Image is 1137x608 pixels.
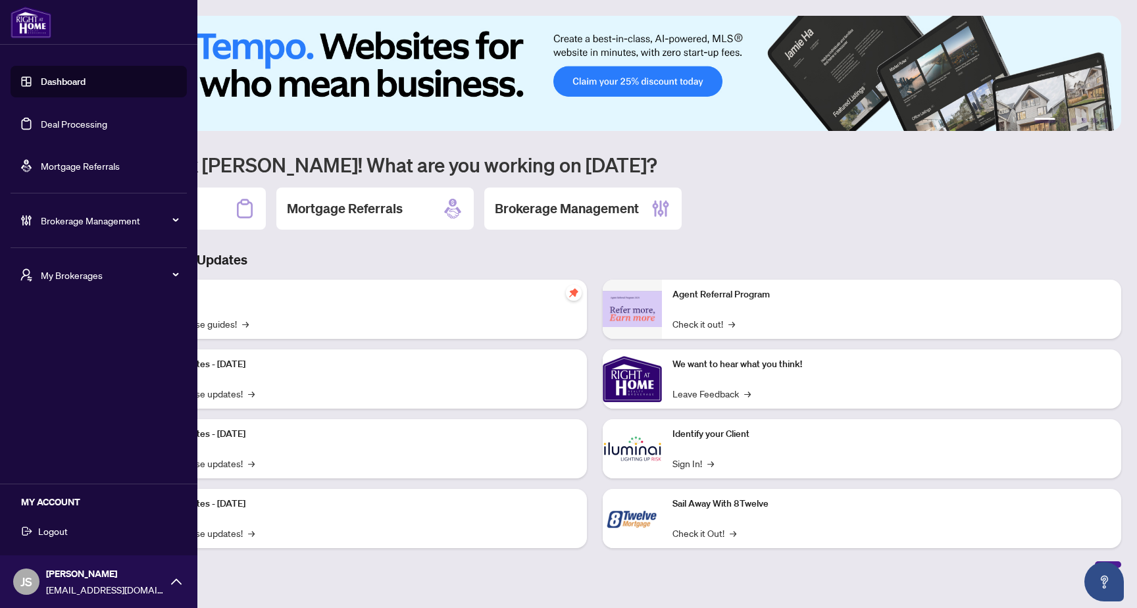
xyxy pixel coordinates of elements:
span: pushpin [566,285,582,301]
img: We want to hear what you think! [603,349,662,409]
span: user-switch [20,268,33,282]
img: Slide 0 [68,16,1121,131]
img: logo [11,7,51,38]
h5: MY ACCOUNT [21,495,187,509]
a: Dashboard [41,76,86,88]
span: Brokerage Management [41,213,178,228]
p: Self-Help [138,288,576,302]
span: [EMAIL_ADDRESS][DOMAIN_NAME] [46,582,164,597]
button: 4 [1082,118,1087,123]
span: → [242,317,249,331]
a: Mortgage Referrals [41,160,120,172]
p: Platform Updates - [DATE] [138,497,576,511]
span: JS [20,572,32,591]
h1: Welcome back [PERSON_NAME]! What are you working on [DATE]? [68,152,1121,177]
h2: Brokerage Management [495,199,639,218]
a: Leave Feedback→ [672,386,751,401]
button: 5 [1092,118,1098,123]
span: → [248,526,255,540]
p: Identify your Client [672,427,1111,442]
p: Agent Referral Program [672,288,1111,302]
button: Logout [11,520,187,542]
span: → [744,386,751,401]
button: 1 [1034,118,1055,123]
button: Open asap [1084,562,1124,601]
a: Check it out!→ [672,317,735,331]
button: 2 [1061,118,1066,123]
span: [PERSON_NAME] [46,567,164,581]
h3: Brokerage & Industry Updates [68,251,1121,269]
img: Identify your Client [603,419,662,478]
span: → [730,526,736,540]
span: → [707,456,714,470]
img: Agent Referral Program [603,291,662,327]
img: Sail Away With 8Twelve [603,489,662,548]
p: Platform Updates - [DATE] [138,357,576,372]
h2: Mortgage Referrals [287,199,403,218]
span: → [248,456,255,470]
span: My Brokerages [41,268,178,282]
span: → [728,317,735,331]
p: Sail Away With 8Twelve [672,497,1111,511]
button: 3 [1071,118,1076,123]
a: Deal Processing [41,118,107,130]
p: Platform Updates - [DATE] [138,427,576,442]
a: Sign In!→ [672,456,714,470]
a: Check it Out!→ [672,526,736,540]
span: → [248,386,255,401]
span: Logout [38,520,68,542]
p: We want to hear what you think! [672,357,1111,372]
button: 6 [1103,118,1108,123]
